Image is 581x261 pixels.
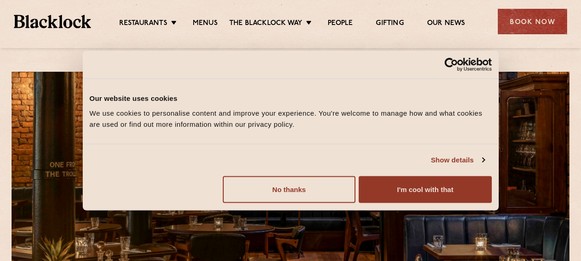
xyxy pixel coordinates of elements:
[359,176,491,203] button: I'm cool with that
[119,19,167,29] a: Restaurants
[193,19,218,29] a: Menus
[90,93,492,104] div: Our website uses cookies
[90,107,492,130] div: We use cookies to personalise content and improve your experience. You're welcome to manage how a...
[376,19,404,29] a: Gifting
[14,15,91,28] img: BL_Textured_Logo-footer-cropped.svg
[498,9,567,34] div: Book Now
[328,19,353,29] a: People
[223,176,355,203] button: No thanks
[431,155,484,166] a: Show details
[411,58,492,72] a: Usercentrics Cookiebot - opens in a new window
[229,19,302,29] a: The Blacklock Way
[427,19,465,29] a: Our News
